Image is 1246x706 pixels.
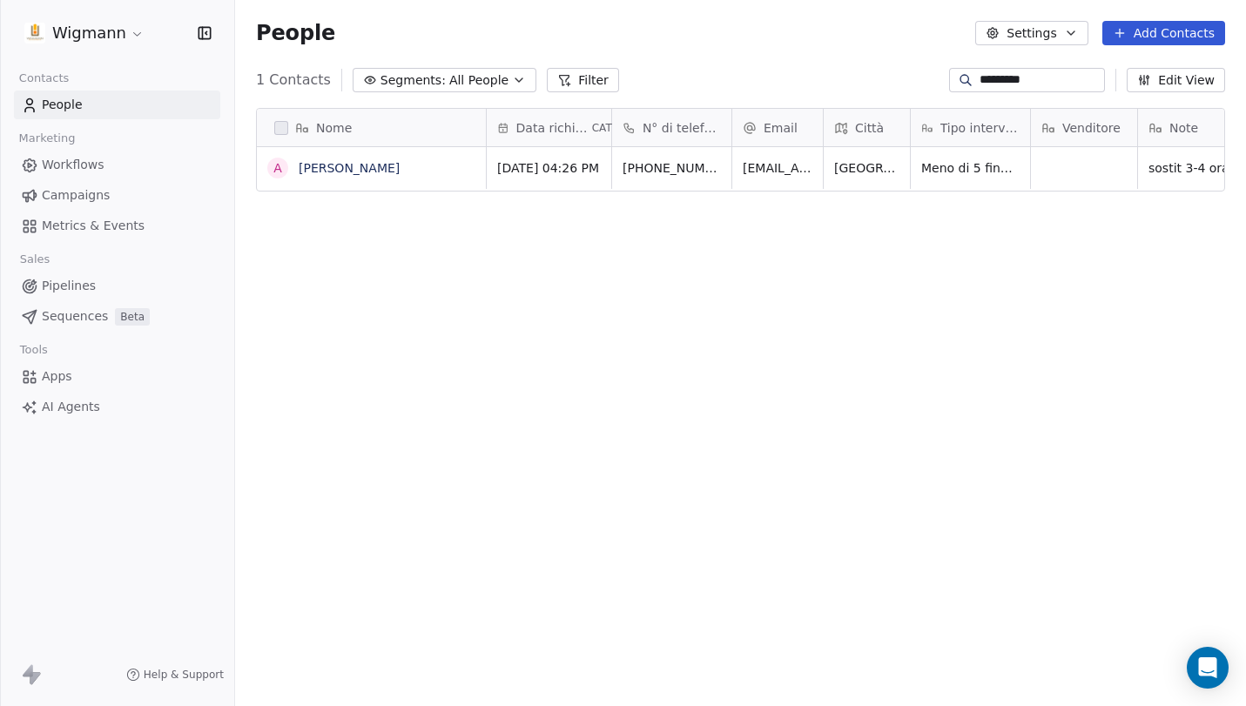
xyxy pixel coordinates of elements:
[14,362,220,391] a: Apps
[316,119,352,137] span: Nome
[24,23,45,44] img: 1630668995401.jpeg
[487,109,611,146] div: Data richiestaCAT
[834,159,899,177] span: [GEOGRAPHIC_DATA]
[497,159,601,177] span: [DATE] 04:26 PM
[1169,119,1198,137] span: Note
[42,217,145,235] span: Metrics & Events
[257,109,486,146] div: Nome
[921,159,1020,177] span: Meno di 5 finestre
[623,159,721,177] span: [PHONE_NUMBER]
[1031,109,1137,146] div: Venditore
[516,119,589,137] span: Data richiesta
[256,70,331,91] span: 1 Contacts
[592,121,612,135] span: CAT
[11,65,77,91] span: Contacts
[732,109,823,146] div: Email
[14,302,220,331] a: SequencesBeta
[115,308,150,326] span: Beta
[743,159,812,177] span: [EMAIL_ADDRESS][DOMAIN_NAME]
[14,151,220,179] a: Workflows
[975,21,1088,45] button: Settings
[14,181,220,210] a: Campaigns
[12,246,57,272] span: Sales
[42,367,72,386] span: Apps
[11,125,83,151] span: Marketing
[940,119,1020,137] span: Tipo intervento
[911,109,1030,146] div: Tipo intervento
[256,20,335,46] span: People
[42,186,110,205] span: Campaigns
[14,91,220,119] a: People
[144,668,224,682] span: Help & Support
[126,668,224,682] a: Help & Support
[612,109,731,146] div: N° di telefono
[449,71,509,90] span: All People
[273,159,282,178] div: A
[643,119,721,137] span: N° di telefono
[764,119,798,137] span: Email
[14,212,220,240] a: Metrics & Events
[381,71,446,90] span: Segments:
[1127,68,1225,92] button: Edit View
[1062,119,1121,137] span: Venditore
[42,277,96,295] span: Pipelines
[42,307,108,326] span: Sequences
[855,119,884,137] span: Città
[14,272,220,300] a: Pipelines
[12,337,55,363] span: Tools
[14,393,220,421] a: AI Agents
[42,96,83,114] span: People
[52,22,126,44] span: Wigmann
[547,68,619,92] button: Filter
[42,398,100,416] span: AI Agents
[21,18,148,48] button: Wigmann
[824,109,910,146] div: Città
[299,161,400,175] a: [PERSON_NAME]
[42,156,104,174] span: Workflows
[257,147,487,689] div: grid
[1187,647,1229,689] div: Open Intercom Messenger
[1102,21,1225,45] button: Add Contacts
